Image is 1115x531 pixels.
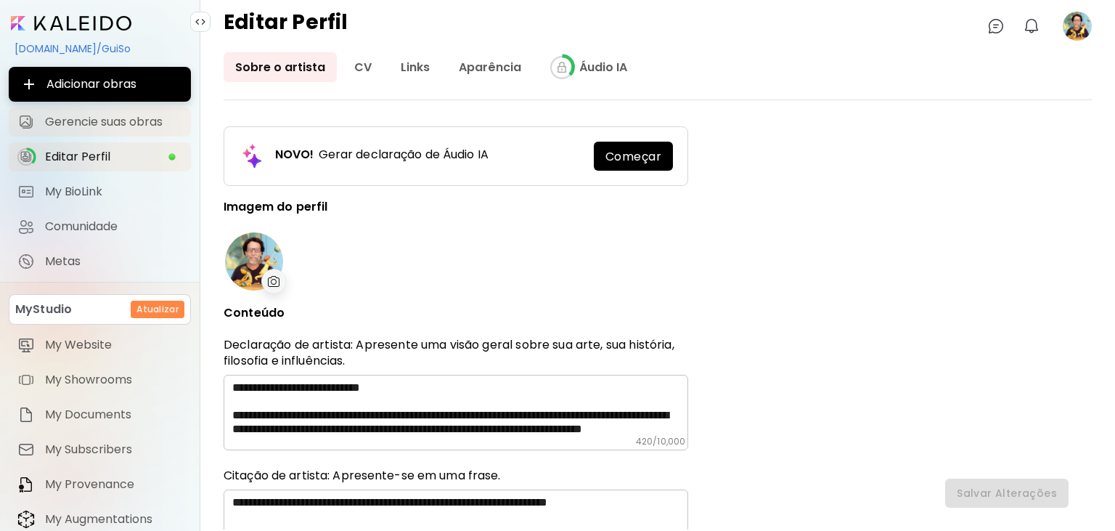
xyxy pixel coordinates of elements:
[45,408,182,422] span: My Documents
[9,435,191,464] a: itemMy Subscribers
[224,307,688,320] p: Conteúdo
[9,36,191,61] div: [DOMAIN_NAME]/GuiSo
[17,336,35,354] img: item
[17,183,35,200] img: My BioLink icon
[9,67,191,102] button: Adicionar obras
[195,16,206,28] img: collapse
[20,76,179,93] span: Adicionar obras
[45,115,182,129] span: Gerencie suas obras
[224,52,337,82] a: Sobre o artista
[17,253,35,270] img: Metas icon
[17,510,35,529] img: item
[224,200,688,214] p: Imagem do perfil
[9,365,191,394] a: itemMy Showrooms
[224,468,688,484] h6: Citação de artista: Apresente-se em uma frase.
[45,150,168,164] span: Editar Perfil
[9,331,191,360] a: itemMy Website
[45,512,182,527] span: My Augmentations
[605,149,661,164] span: Começar
[17,441,35,458] img: item
[9,108,191,137] a: Gerencie suas obras iconGerencie suas obras
[17,218,35,235] img: Comunidade icon
[539,52,639,82] a: iconcompleteÁudio IA
[45,254,182,269] span: Metas
[45,219,182,234] span: Comunidade
[17,371,35,389] img: item
[9,470,191,499] a: itemMy Provenance
[9,177,191,206] a: completeMy BioLink iconMy BioLink
[17,406,35,423] img: item
[636,436,685,447] h6: 420 / 10,000
[1019,14,1044,38] button: bellIcon
[17,113,35,131] img: Gerencie suas obras icon
[447,52,533,82] a: Aparência
[594,142,673,171] a: Começar
[1023,17,1040,35] img: bellIcon
[136,303,179,316] h6: Atualizar
[15,301,72,318] p: MyStudio
[224,337,688,369] p: Declaração de artista: Apresente uma visão geral sobre sua arte, sua história, filosofia e influê...
[17,476,35,493] img: item
[9,247,191,276] a: completeMetas iconMetas
[271,147,319,166] h6: NOVO!
[224,12,348,41] h4: Editar Perfil
[319,148,489,164] h6: Gerar declaração de Áudio IA
[9,212,191,241] a: Comunidade iconComunidade
[45,338,182,352] span: My Website
[45,477,182,492] span: My Provenance
[343,52,383,82] a: CV
[45,373,182,387] span: My Showrooms
[9,142,191,171] a: iconcompleteEditar Perfil
[239,143,265,169] img: generate-ai-audio
[389,52,441,82] a: Links
[9,400,191,429] a: itemMy Documents
[45,442,182,457] span: My Subscribers
[987,17,1005,35] img: chatIcon
[45,185,182,199] span: My BioLink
